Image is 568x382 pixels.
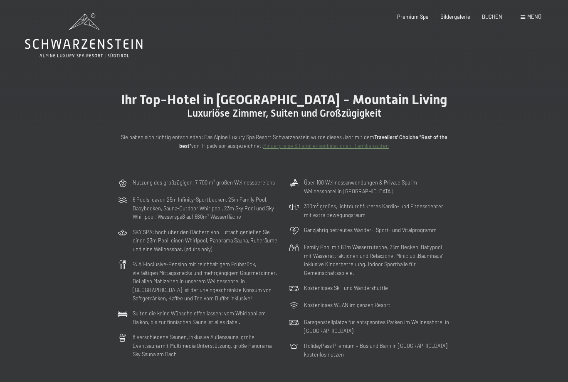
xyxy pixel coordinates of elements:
p: Sie haben sich richtig entschieden: Das Alpine Luxury Spa Resort Schwarzenstein wurde dieses Jahr... [118,133,450,150]
p: HolidayPass Premium – Bus und Bahn in [GEOGRAPHIC_DATA] kostenlos nutzen [304,342,450,359]
span: Luxuriöse Zimmer, Suiten und Großzügigkeit [187,107,381,119]
p: Ganzjährig betreutes Wander-, Sport- und Vitalprogramm [304,226,437,234]
p: Kostenloses Ski- und Wandershuttle [304,284,388,292]
p: Suiten die keine Wünsche offen lassen: vom Whirlpool am Balkon, bis zur finnischen Sauna ist alle... [133,309,279,326]
a: Bildergalerie [440,13,470,20]
a: Kinderpreise & Familienkonbinationen- Familiensuiten [263,142,389,149]
p: 6 Pools, davon 25m Infinity-Sportbecken, 25m Family Pool, Babybecken, Sauna-Outdoor Whirlpool, 23... [133,195,279,221]
p: 8 verschiedene Saunen, inklusive Außensauna, große Eventsauna mit Multimedia Unterstützung, große... [133,333,279,358]
p: Nutzung des großzügigen, 7.700 m² großen Wellnessbereichs [133,178,275,187]
a: BUCHEN [482,13,502,20]
p: ¾ All-inclusive-Pension mit reichhaltigem Frühstück, vielfältigen Mittagssnacks und mehrgängigem ... [133,260,279,302]
p: Über 100 Wellnessanwendungen & Private Spa im Wellnesshotel in [GEOGRAPHIC_DATA] [304,178,450,195]
a: Premium Spa [397,13,429,20]
p: 300m² großes, lichtdurchflutetes Kardio- und Fitnesscenter mit extra Bewegungsraum [304,202,450,219]
p: SKY SPA: hoch über den Dächern von Luttach genießen Sie einen 23m Pool, einen Whirlpool, Panorama... [133,228,279,253]
span: Ihr Top-Hotel in [GEOGRAPHIC_DATA] - Mountain Living [121,92,447,107]
p: Kostenloses WLAN im ganzen Resort [304,301,390,309]
span: Menü [527,13,541,20]
p: Family Pool mit 60m Wasserrutsche, 25m Becken, Babypool mit Wasserattraktionen und Relaxzone. Min... [304,243,450,277]
strong: Travellers' Choiche "Best of the best" [179,134,447,149]
p: Garagenstellplätze für entspanntes Parken im Wellnesshotel in [GEOGRAPHIC_DATA] [304,318,450,335]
